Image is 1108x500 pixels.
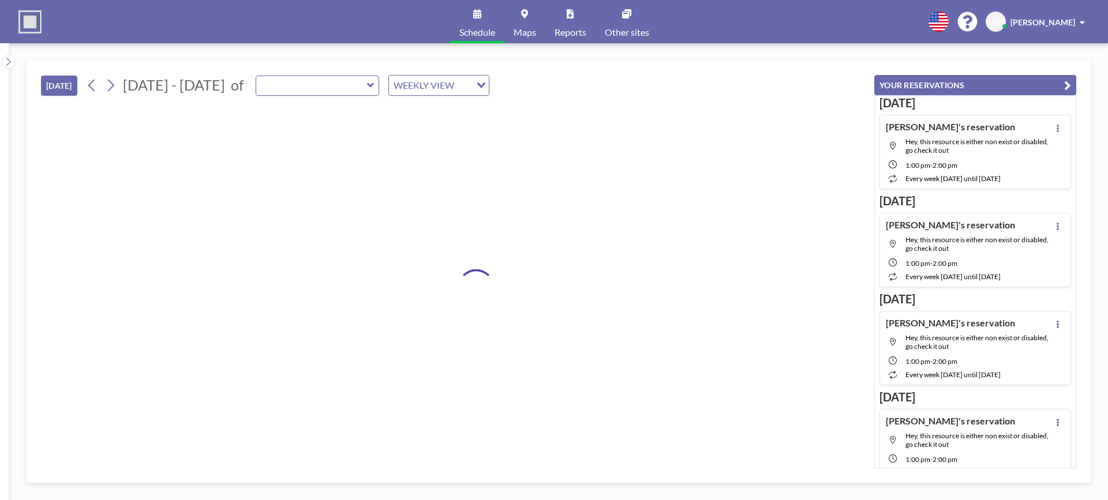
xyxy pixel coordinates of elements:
span: 1:00 PM [905,357,930,366]
span: Hey, this resource is either non exist or disabled, go check it out [905,333,1049,351]
h4: [PERSON_NAME]'s reservation [886,317,1015,329]
span: - [930,161,933,170]
img: organization-logo [18,10,42,33]
span: Hey, this resource is either non exist or disabled, go check it out [905,235,1049,253]
span: 1:00 PM [905,161,930,170]
span: Hey, this resource is either non exist or disabled, go check it out [905,431,1049,449]
h4: [PERSON_NAME]'s reservation [886,415,1015,427]
h3: [DATE] [879,390,1071,404]
h3: [DATE] [879,292,1071,306]
button: YOUR RESERVATIONS [874,75,1076,95]
span: Schedule [459,28,495,37]
span: 2:00 PM [933,357,957,366]
span: [DATE] - [DATE] [123,76,225,93]
span: every week [DATE] until [DATE] [905,370,1001,379]
h4: [PERSON_NAME]'s reservation [886,219,1015,231]
span: Hey, this resource is either non exist or disabled, go check it out [905,137,1049,155]
span: every week [DATE] until [DATE] [905,272,1001,281]
span: of [231,76,244,94]
span: JC [991,17,1000,27]
span: 2:00 PM [933,455,957,464]
span: 1:00 PM [905,259,930,268]
div: Search for option [389,76,489,95]
span: Other sites [605,28,649,37]
span: WEEKLY VIEW [391,78,456,93]
span: [PERSON_NAME] [1010,17,1075,27]
h4: [PERSON_NAME]'s reservation [886,121,1015,133]
span: - [930,455,933,464]
input: Search for option [458,78,470,93]
h3: [DATE] [879,96,1071,110]
span: every week [DATE] until [DATE] [905,174,1001,183]
span: Maps [514,28,536,37]
h3: [DATE] [879,194,1071,208]
span: - [930,259,933,268]
span: 2:00 PM [933,259,957,268]
span: Reports [555,28,586,37]
span: 1:00 PM [905,455,930,464]
span: 2:00 PM [933,161,957,170]
button: [DATE] [41,76,77,96]
span: - [930,357,933,366]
